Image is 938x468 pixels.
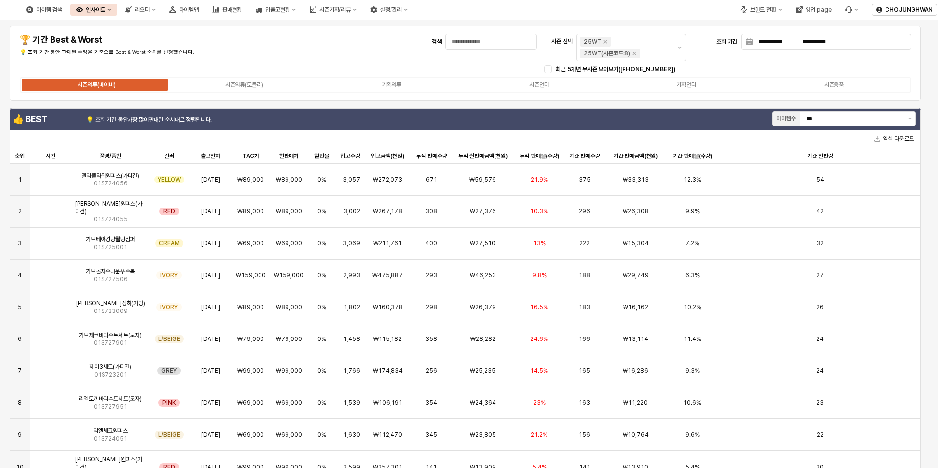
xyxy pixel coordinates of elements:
[380,6,402,13] div: 설정/관리
[872,4,937,16] button: CHOJUNGHWAN
[128,116,137,123] strong: 가장
[716,38,737,45] span: 조회 기간
[470,271,496,279] span: ₩46,253
[466,80,613,89] label: 시즌언더
[94,180,128,187] span: 01S724056
[79,331,142,339] span: 가브체크바디수트세트(모자)
[250,4,302,16] div: 입출고현황
[372,271,403,279] span: ₩475,887
[432,38,442,45] span: 검색
[237,335,264,343] span: ₩79,000
[18,208,22,215] span: 2
[89,363,131,371] span: 제이3세트(가디건)
[160,271,178,279] span: IVORY
[685,208,700,215] span: 9.9%
[94,435,127,442] span: 01S724051
[237,239,264,247] span: ₩69,000
[94,307,128,315] span: 01S723009
[734,4,788,16] button: 브랜드 전환
[416,152,447,160] span: 누적 판매수량
[531,431,547,439] span: 21.2%
[163,208,175,215] span: RED
[816,208,824,215] span: 42
[139,116,149,123] strong: 많이
[276,367,302,375] span: ₩99,000
[790,4,837,16] button: 영업 page
[158,431,180,439] span: L/BEIGE
[470,367,495,375] span: ₩25,235
[237,399,264,407] span: ₩69,000
[18,399,22,407] span: 8
[623,176,649,183] span: ₩33,313
[201,303,220,311] span: [DATE]
[237,431,264,439] span: ₩69,000
[314,152,329,160] span: 할인율
[584,49,630,58] div: 25WT(시즌코드:8)
[674,34,686,61] button: 제안 사항 표시
[824,81,844,88] div: 시즌용품
[81,172,139,180] span: 델리플라워원피스(가디건)
[632,52,636,55] div: Remove 25WT(시즌코드:8)
[276,303,302,311] span: ₩89,000
[520,152,559,160] span: 누적 판매율(수량)
[94,339,127,347] span: 01S727901
[18,367,22,375] span: 7
[425,335,437,343] span: 358
[685,431,700,439] span: 9.6%
[816,303,824,311] span: 26
[21,4,68,16] button: 아이템 검색
[343,271,360,279] span: 2,993
[584,37,601,47] div: 25WT
[373,367,403,375] span: ₩174,834
[904,112,915,126] button: 제안 사항 표시
[343,208,360,215] span: 3,002
[371,152,404,160] span: 입고금액(천원)
[163,4,205,16] button: 아이템맵
[373,176,402,183] span: ₩272,073
[343,399,360,407] span: 1,539
[201,367,220,375] span: [DATE]
[276,239,302,247] span: ₩69,000
[816,271,824,279] span: 27
[265,6,290,13] div: 입출고현황
[36,6,62,13] div: 아이템 검색
[76,299,145,307] span: [PERSON_NAME]상하(가방)
[23,80,171,89] label: 시즌의류(베이비)
[236,271,265,279] span: ₩159,000
[365,4,414,16] div: 설정/관리
[304,4,363,16] button: 시즌기획/리뷰
[237,208,264,215] span: ₩89,000
[373,431,402,439] span: ₩112,470
[119,4,161,16] div: 리오더
[425,208,437,215] span: 308
[613,80,760,89] label: 기획언더
[470,208,496,215] span: ₩27,376
[158,176,181,183] span: YELLOW
[613,152,658,160] span: 기간 판매금액(천원)
[317,239,326,247] span: 0%
[164,152,174,160] span: 컬러
[533,399,546,407] span: 23%
[533,239,546,247] span: 13%
[530,367,548,375] span: 14.5%
[46,152,55,160] span: 사진
[18,239,22,247] span: 3
[623,239,649,247] span: ₩15,304
[18,335,22,343] span: 6
[816,335,824,343] span: 24
[225,81,263,88] div: 시즌의류(토들러)
[373,303,403,311] span: ₩160,378
[470,399,496,407] span: ₩24,364
[317,303,326,311] span: 0%
[317,176,326,183] span: 0%
[100,152,121,160] span: 품명/품번
[426,303,437,311] span: 298
[458,152,508,160] span: 누적 실판매금액(천원)
[529,81,549,88] div: 시즌언더
[86,115,310,124] p: 💡 조회 기간 동안 판매된 순서대로 정렬됩니다.
[816,176,824,183] span: 54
